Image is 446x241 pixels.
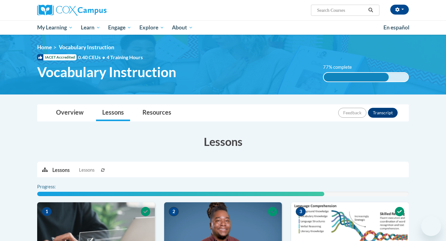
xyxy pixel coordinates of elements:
iframe: Button to launch messaging window [421,216,441,236]
span: My Learning [37,24,73,31]
span: IACET Accredited [37,54,77,60]
label: Progress: [37,183,73,190]
span: 0.40 CEUs [78,54,107,61]
h3: Lessons [37,134,409,149]
span: 1 [42,207,52,216]
a: Engage [104,20,135,35]
div: 77% complete [324,73,389,81]
span: Explore [139,24,164,31]
button: Search [366,7,375,14]
span: Learn [81,24,100,31]
img: Cox Campus [37,5,107,16]
a: My Learning [33,20,77,35]
span: Vocabulary Instruction [37,64,176,80]
a: Lessons [96,105,130,121]
a: En español [379,21,413,34]
input: Search Courses [317,7,366,14]
label: 77% complete [323,64,359,71]
span: Lessons [79,167,94,173]
a: Explore [135,20,168,35]
span: En español [383,24,409,31]
span: Vocabulary Instruction [59,44,114,50]
span: Engage [108,24,131,31]
span: 2 [169,207,179,216]
span: About [172,24,193,31]
div: Main menu [28,20,418,35]
span: 3 [296,207,306,216]
span: 4 Training Hours [107,54,143,60]
span: • [102,54,105,60]
button: Feedback [338,108,366,118]
a: Resources [136,105,177,121]
a: Cox Campus [37,5,155,16]
button: Transcript [368,108,398,118]
a: Learn [77,20,104,35]
a: Overview [50,105,90,121]
button: Account Settings [390,5,409,15]
a: About [168,20,197,35]
a: Home [37,44,52,50]
p: Lessons [52,167,70,173]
